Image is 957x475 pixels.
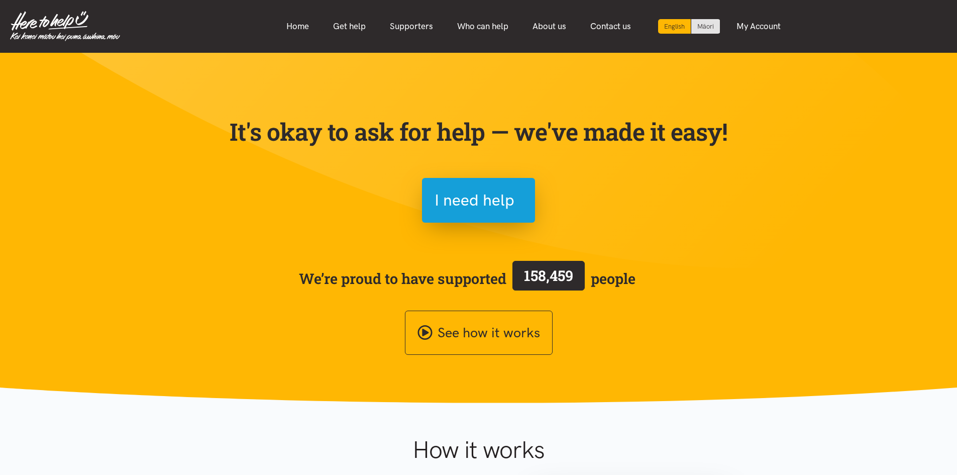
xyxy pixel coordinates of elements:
span: I need help [435,187,514,213]
a: Supporters [378,16,445,37]
span: We’re proud to have supported people [299,259,635,298]
a: About us [520,16,578,37]
div: Current language [658,19,691,34]
a: Get help [321,16,378,37]
a: Home [274,16,321,37]
a: See how it works [405,311,553,355]
button: I need help [422,178,535,223]
a: My Account [724,16,793,37]
a: Who can help [445,16,520,37]
a: Contact us [578,16,643,37]
p: It's okay to ask for help — we've made it easy! [228,117,730,146]
a: Switch to Te Reo Māori [691,19,720,34]
div: Language toggle [658,19,720,34]
span: 158,459 [524,266,573,285]
img: Home [10,11,120,41]
h1: How it works [314,435,643,464]
a: 158,459 [506,259,591,298]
